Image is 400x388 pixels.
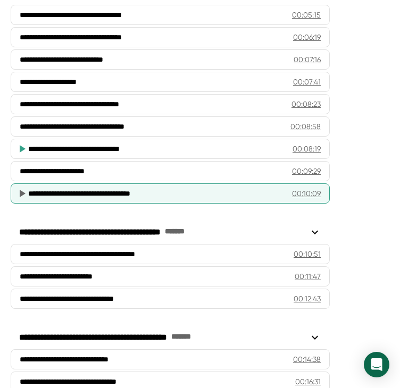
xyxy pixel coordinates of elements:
div: 00:08:58 [290,121,321,132]
div: 00:07:16 [294,54,321,65]
div: 00:07:41 [293,77,321,87]
div: 00:09:29 [292,166,321,176]
div: 00:05:15 [292,10,321,20]
div: 00:14:38 [293,354,321,365]
div: 00:16:31 [295,376,321,387]
div: Open Intercom Messenger [364,352,389,377]
div: 00:10:51 [294,249,321,259]
div: 00:08:23 [291,99,321,109]
div: 00:08:19 [293,144,321,154]
div: 00:06:19 [293,32,321,43]
div: 00:11:47 [295,271,321,282]
div: 00:12:43 [294,293,321,304]
div: 00:10:09 [292,188,321,199]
